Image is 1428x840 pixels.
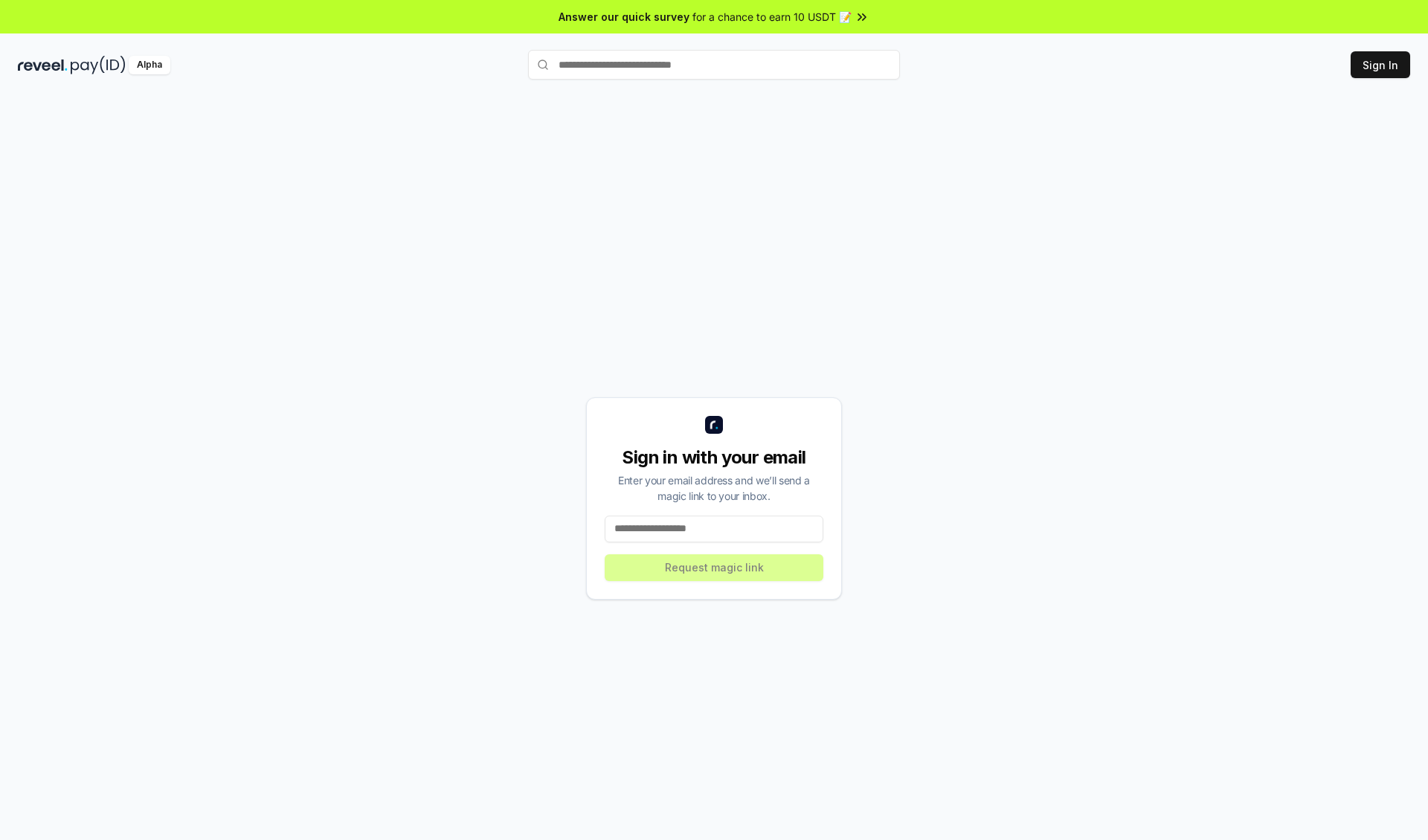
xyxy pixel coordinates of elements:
img: pay_id [71,56,126,74]
div: Enter your email address and we’ll send a magic link to your inbox. [605,472,823,504]
div: Sign in with your email [605,446,823,469]
span: for a chance to earn 10 USDT 📝 [692,9,852,25]
div: Alpha [129,56,170,74]
span: Answer our quick survey [559,9,689,25]
button: Sign In [1351,51,1410,78]
img: reveel_dark [18,56,68,74]
img: logo_small [705,416,723,434]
